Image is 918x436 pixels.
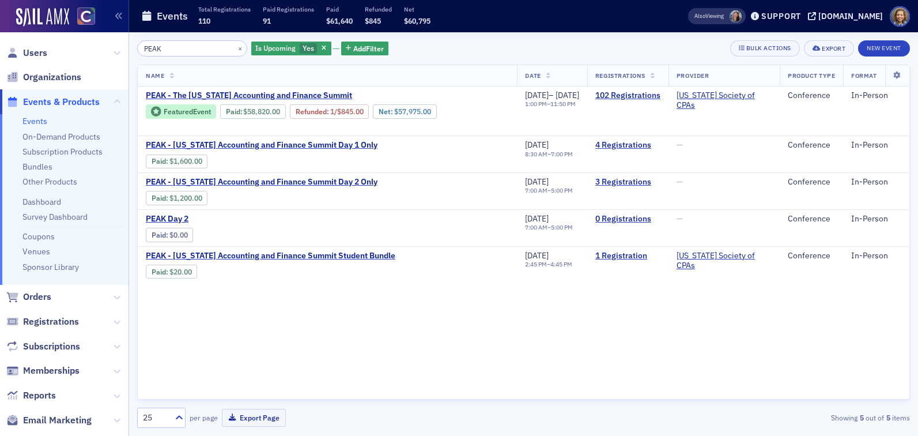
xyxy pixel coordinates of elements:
time: 7:00 AM [525,223,547,231]
button: New Event [858,40,910,57]
span: — [677,140,683,150]
a: Survey Dashboard [22,212,88,222]
span: Reports [23,389,56,402]
span: [DATE] [525,140,549,150]
span: Net : [379,107,394,116]
a: Paid [152,157,166,166]
a: On-Demand Products [22,131,100,142]
span: Yes [303,43,314,52]
span: $61,640 [326,16,353,25]
span: — [677,176,683,187]
div: 25 [143,412,168,424]
div: – [525,91,579,101]
span: PEAK - The Colorado Accounting and Finance Summit [146,91,352,101]
time: 2:45 PM [525,260,547,268]
span: $58,820.00 [243,107,280,116]
span: Orders [23,291,51,303]
span: : [296,107,330,116]
div: Conference [788,251,835,261]
a: 3 Registrations [595,177,660,187]
span: [DATE] [525,90,549,100]
div: – [525,261,572,268]
span: Colorado Society of CPAs [677,251,772,271]
span: PEAK - Colorado Accounting and Finance Summit Student Bundle [146,251,395,261]
a: Email Marketing [6,414,92,427]
time: 5:00 PM [551,223,573,231]
div: Support [761,11,801,21]
button: × [235,43,245,53]
div: Featured Event [164,108,211,115]
a: Users [6,47,47,59]
a: Events & Products [6,96,100,108]
span: Memberships [23,364,80,377]
div: In-Person [851,140,901,151]
a: New Event [858,42,910,52]
span: Viewing [694,12,724,20]
span: Is Upcoming [255,43,296,52]
label: per page [190,412,218,423]
span: $1,600.00 [169,157,202,166]
span: PEAK - Colorado Accounting and Finance Summit Day 1 Only [146,140,377,151]
div: Also [694,12,705,20]
span: : [152,268,169,276]
time: 7:00 PM [551,150,573,158]
button: [DOMAIN_NAME] [808,12,887,20]
div: Bulk Actions [746,45,791,51]
span: $845.00 [337,107,364,116]
strong: 5 [857,412,866,423]
button: AddFilter [341,42,388,56]
a: PEAK - [US_STATE] Accounting and Finance Summit Day 1 Only [146,140,377,151]
a: Coupons [22,231,55,242]
span: Add Filter [353,43,384,54]
h1: Events [157,9,188,23]
time: 1:00 PM [525,100,547,108]
a: [US_STATE] Society of CPAs [677,251,772,271]
a: PEAK - The [US_STATE] Accounting and Finance Summit [146,91,509,101]
time: 8:30 AM [525,150,547,158]
div: Refunded: 150 - $5882000 [290,104,369,118]
div: – [525,187,573,194]
span: Subscriptions [23,340,80,353]
div: In-Person [851,251,901,261]
a: PEAK - [US_STATE] Accounting and Finance Summit Student Bundle [146,251,395,261]
a: 4 Registrations [595,140,660,151]
a: [US_STATE] Society of CPAs [677,91,772,111]
a: Paid [152,268,166,276]
div: Featured Event [146,104,216,119]
a: Sponsor Library [22,262,79,272]
p: Paid Registrations [263,5,314,13]
a: Paid [152,231,166,239]
a: Subscriptions [6,340,80,353]
span: Events & Products [23,96,100,108]
span: Colorado Society of CPAs [677,91,772,111]
input: Search… [137,40,247,57]
p: Net [404,5,430,13]
a: Venues [22,246,50,257]
div: Showing out of items [660,412,910,423]
div: Yes [251,42,331,56]
a: Refunded [296,107,327,116]
a: Events [22,116,47,126]
img: SailAMX [16,8,69,27]
a: Paid [152,194,166,202]
button: Export Page [222,409,286,427]
p: Total Registrations [198,5,251,13]
span: Users [23,47,47,59]
div: Paid: 9 - $160000 [146,155,207,168]
div: In-Person [851,91,901,101]
span: Tiffany Carson [730,10,742,22]
div: Net: $5797500 [373,104,436,118]
time: 4:45 PM [550,260,572,268]
span: : [152,157,169,166]
a: Subscription Products [22,146,103,157]
a: Reports [6,389,56,402]
div: – [525,224,573,231]
span: Name [146,72,164,80]
div: – [525,100,579,108]
div: Paid: 7 - $120000 [146,191,207,205]
a: 1 Registration [595,251,660,261]
a: Memberships [6,364,80,377]
p: Refunded [365,5,392,13]
strong: 5 [884,412,892,423]
a: Dashboard [22,197,61,207]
